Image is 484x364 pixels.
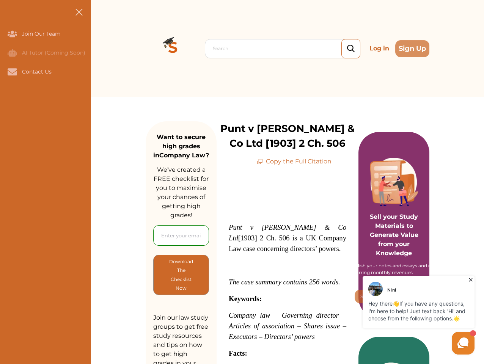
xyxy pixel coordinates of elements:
[217,121,358,151] p: Punt v [PERSON_NAME] & Co Ltd [1903] 2 Ch. 506
[349,262,440,276] div: Publish your notes and essays and get recurring monthly revenues
[153,225,209,246] input: Enter your email here
[302,274,476,356] iframe: HelpCrunch
[366,41,392,56] p: Log in
[229,311,270,319] span: Company law
[257,157,332,166] p: Copy the Full Citation
[153,255,209,295] button: [object Object]
[229,278,340,286] span: The case summary contains 256 words.
[366,191,422,258] p: Sell your Study Materials to Generate Value from your Knowledge
[229,349,247,357] span: Facts:
[169,257,193,293] p: Download The Checklist Now
[370,158,418,206] img: Purple card image
[229,295,262,303] span: Keywords:
[153,133,209,159] strong: Want to secure high grades in Company Law ?
[229,311,346,340] span: – Governing director – Articles of association – Shares issue – Executors – Directors’ powers
[146,21,200,76] img: Logo
[395,40,429,57] button: Sign Up
[229,223,346,242] em: Punt v [PERSON_NAME] & Co Ltd
[347,45,355,53] img: search_icon
[154,166,209,219] span: We’ve created a FREE checklist for you to maximise your chances of getting high grades!
[229,223,346,253] span: [1903] 2 Ch. 506 is a UK Company Law case concerning directors’ powers.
